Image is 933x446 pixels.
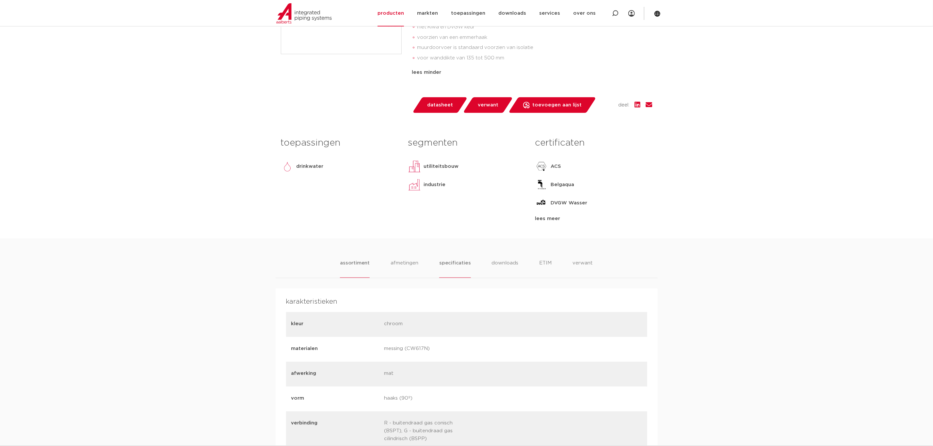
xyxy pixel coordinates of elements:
[417,22,652,32] li: met Kiwa en DVGW keur
[281,136,398,150] h3: toepassingen
[424,181,445,189] p: industrie
[412,97,468,113] a: datasheet
[408,160,421,173] img: utiliteitsbouw
[291,370,379,377] p: afwerking
[384,394,472,404] p: haaks (90º)
[551,163,561,170] p: ACS
[291,320,379,328] p: kleur
[384,370,472,379] p: mat
[532,100,582,110] span: toevoegen aan lijst
[551,199,587,207] p: DVGW Wasser
[463,97,513,113] a: verwant
[539,259,552,278] li: ETIM
[424,163,458,170] p: utiliteitsbouw
[535,178,548,191] img: Belgaqua
[291,345,379,353] p: materialen
[619,101,630,109] span: deel:
[291,394,379,402] p: vorm
[535,136,652,150] h3: certificaten
[535,160,548,173] img: ACS
[384,345,472,354] p: messing (CW617N)
[551,181,574,189] p: Belgaqua
[340,259,370,278] li: assortiment
[417,53,652,63] li: voor wanddikte van 135 tot 500 mm
[535,197,548,210] img: DVGW Wasser
[417,32,652,43] li: voorzien van een emmerhaak
[297,163,324,170] p: drinkwater
[535,215,652,223] div: lees meer
[408,136,525,150] h3: segmenten
[408,178,421,191] img: industrie
[478,100,498,110] span: verwant
[412,69,652,76] div: lees minder
[391,259,418,278] li: afmetingen
[573,259,593,278] li: verwant
[281,160,294,173] img: drinkwater
[291,419,379,441] p: verbinding
[427,100,453,110] span: datasheet
[384,419,472,443] p: R - buitendraad gas conisch (BSPT), G - buitendraad gas cilindrisch (BSPP)
[384,320,472,329] p: chroom
[492,259,519,278] li: downloads
[417,42,652,53] li: muurdoorvoer is standaard voorzien van isolatie
[286,296,647,307] h4: karakteristieken
[439,259,471,278] li: specificaties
